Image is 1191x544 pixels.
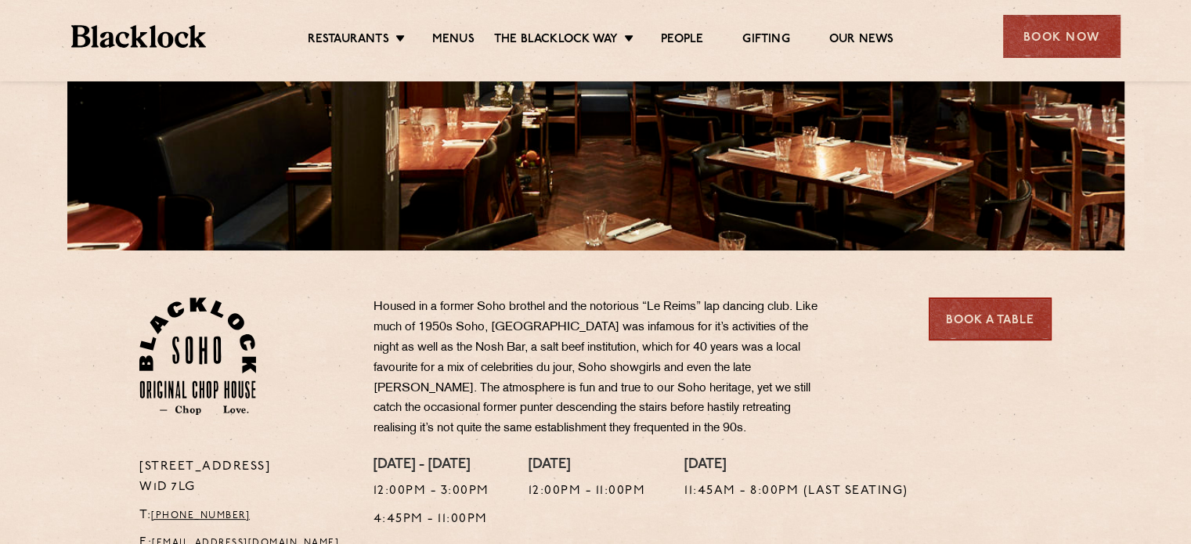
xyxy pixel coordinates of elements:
[1003,15,1121,58] div: Book Now
[529,457,646,474] h4: [DATE]
[829,32,894,49] a: Our News
[529,481,646,502] p: 12:00pm - 11:00pm
[432,32,475,49] a: Menus
[139,457,350,498] p: [STREET_ADDRESS] W1D 7LG
[139,506,350,526] p: T:
[374,481,489,502] p: 12:00pm - 3:00pm
[742,32,789,49] a: Gifting
[374,510,489,530] p: 4:45pm - 11:00pm
[139,297,256,415] img: Soho-stamp-default.svg
[661,32,703,49] a: People
[308,32,389,49] a: Restaurants
[684,457,908,474] h4: [DATE]
[684,481,908,502] p: 11:45am - 8:00pm (Last seating)
[151,511,250,521] a: [PHONE_NUMBER]
[494,32,618,49] a: The Blacklock Way
[929,297,1052,340] a: Book a Table
[71,25,207,48] img: BL_Textured_Logo-footer-cropped.svg
[374,457,489,474] h4: [DATE] - [DATE]
[374,297,836,439] p: Housed in a former Soho brothel and the notorious “Le Reims” lap dancing club. Like much of 1950s...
